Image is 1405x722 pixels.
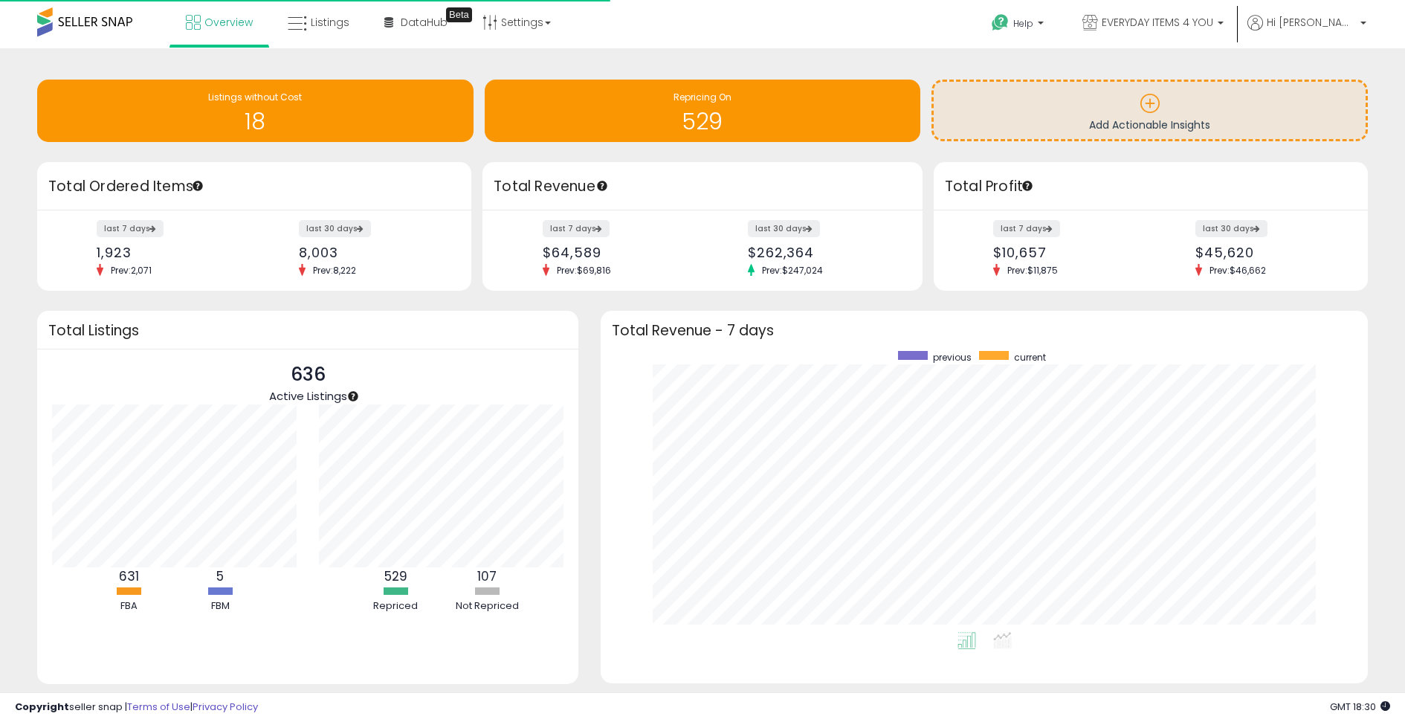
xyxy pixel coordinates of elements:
div: FBM [175,599,265,613]
b: 529 [384,567,407,585]
b: 5 [216,567,224,585]
span: current [1014,351,1046,364]
div: $10,657 [993,245,1140,260]
span: 2025-09-8 18:30 GMT [1330,700,1390,714]
span: Prev: 8,222 [306,264,364,277]
div: $262,364 [748,245,897,260]
span: Active Listings [269,388,347,404]
a: Listings without Cost 18 [37,80,474,142]
h3: Total Listings [48,325,567,336]
span: Listings [311,15,349,30]
div: Repriced [351,599,440,613]
label: last 7 days [97,220,164,237]
span: previous [933,351,972,364]
p: 636 [269,361,347,389]
div: $45,620 [1195,245,1342,260]
h3: Total Revenue [494,176,911,197]
h1: 18 [45,109,466,134]
span: Prev: $247,024 [755,264,830,277]
span: Prev: 2,071 [103,264,159,277]
span: Overview [204,15,253,30]
h3: Total Revenue - 7 days [612,325,1357,336]
strong: Copyright [15,700,69,714]
b: 107 [477,567,497,585]
div: Tooltip anchor [191,179,204,193]
h1: 529 [492,109,914,134]
span: Repricing On [674,91,731,103]
div: FBA [84,599,173,613]
div: 8,003 [299,245,445,260]
label: last 7 days [993,220,1060,237]
a: Add Actionable Insights [934,82,1366,139]
h3: Total Ordered Items [48,176,460,197]
div: Tooltip anchor [1021,179,1034,193]
div: Tooltip anchor [595,179,609,193]
div: Tooltip anchor [446,7,472,22]
a: Privacy Policy [193,700,258,714]
span: EVERYDAY ITEMS 4 YOU [1102,15,1213,30]
a: Hi [PERSON_NAME] [1247,15,1366,48]
span: Hi [PERSON_NAME] [1267,15,1356,30]
label: last 7 days [543,220,610,237]
label: last 30 days [299,220,371,237]
a: Terms of Use [127,700,190,714]
h3: Total Profit [945,176,1357,197]
i: Get Help [991,13,1010,32]
span: Add Actionable Insights [1089,117,1210,132]
span: Prev: $69,816 [549,264,618,277]
b: 631 [119,567,139,585]
div: seller snap | | [15,700,258,715]
span: Prev: $11,875 [1000,264,1065,277]
label: last 30 days [1195,220,1267,237]
span: DataHub [401,15,448,30]
span: Prev: $46,662 [1202,264,1273,277]
div: Tooltip anchor [346,390,360,403]
span: Help [1013,17,1033,30]
label: last 30 days [748,220,820,237]
div: 1,923 [97,245,243,260]
span: Listings without Cost [208,91,302,103]
a: Repricing On 529 [485,80,921,142]
div: $64,589 [543,245,691,260]
div: Not Repriced [442,599,532,613]
a: Help [980,2,1059,48]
